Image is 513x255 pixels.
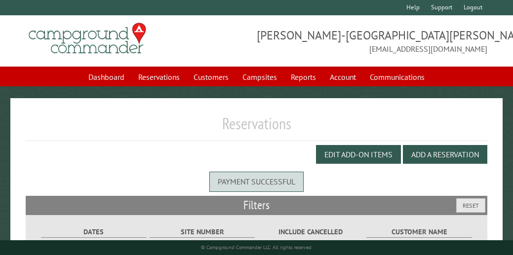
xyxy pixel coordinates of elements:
[258,226,363,248] label: Include Cancelled Reservations
[257,27,488,55] span: [PERSON_NAME]-[GEOGRAPHIC_DATA][PERSON_NAME] [EMAIL_ADDRESS][DOMAIN_NAME]
[364,68,431,86] a: Communications
[132,68,186,86] a: Reservations
[209,172,304,191] div: Payment successful
[316,145,401,164] button: Edit Add-on Items
[26,19,149,58] img: Campground Commander
[456,198,485,213] button: Reset
[403,145,487,164] button: Add a Reservation
[201,244,313,251] small: © Campground Commander LLC. All rights reserved.
[324,68,362,86] a: Account
[150,226,255,238] label: Site Number
[188,68,235,86] a: Customers
[41,226,146,238] label: Dates
[26,196,487,215] h2: Filters
[26,114,487,141] h1: Reservations
[237,68,283,86] a: Campsites
[82,68,130,86] a: Dashboard
[285,68,322,86] a: Reports
[366,226,472,238] label: Customer Name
